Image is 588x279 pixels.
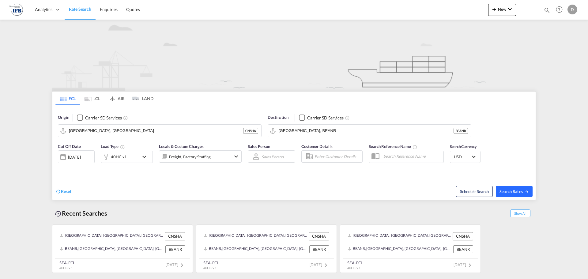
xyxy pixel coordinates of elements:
[204,245,308,253] div: BEANR, Antwerp, Belgium, Western Europe, Europe
[58,150,95,163] div: [DATE]
[55,188,71,195] div: icon-refreshReset
[52,224,193,273] recent-search-card: [GEOGRAPHIC_DATA], [GEOGRAPHIC_DATA], [GEOGRAPHIC_DATA], [GEOGRAPHIC_DATA] & [GEOGRAPHIC_DATA], [...
[348,245,452,253] div: BEANR, Antwerp, Belgium, Western Europe, Europe
[165,232,185,240] div: CNSHA
[55,92,153,105] md-pagination-wrapper: Use the left and right arrow keys to navigate between tabs
[454,154,471,160] span: USD
[55,189,61,194] md-icon: icon-refresh
[544,7,550,13] md-icon: icon-magnify
[141,153,151,160] md-icon: icon-chevron-down
[491,6,498,13] md-icon: icon-plus 400-fg
[101,144,125,149] span: Load Type
[315,152,360,161] input: Enter Customer Details
[453,232,473,240] div: CNSHA
[453,152,477,161] md-select: Select Currency: $ USDUnited States Dollar
[52,105,536,200] div: Origin Checkbox No InkUnchecked: Search for CY (Container Yard) services for all selected carrier...
[301,144,332,149] span: Customer Details
[510,209,530,217] span: Show All
[178,262,186,269] md-icon: icon-chevron-right
[488,4,516,16] button: icon-plus 400-fgNewicon-chevron-down
[58,125,261,137] md-input-container: Shanghai, CNSHA
[453,245,473,253] div: BEANR
[55,92,80,105] md-tab-item: FCL
[499,189,529,194] span: Search Rates
[554,4,564,15] span: Help
[59,266,73,270] span: 40HC x 1
[466,262,473,269] md-icon: icon-chevron-right
[203,266,217,270] span: 40HC x 1
[69,6,91,12] span: Rate Search
[413,145,417,149] md-icon: Your search will be saved by the below given name
[380,152,443,161] input: Search Reference Name
[322,262,330,269] md-icon: icon-chevron-right
[55,210,62,217] md-icon: icon-backup-restore
[35,6,52,13] span: Analytics
[525,190,529,194] md-icon: icon-arrow-right
[491,7,514,12] span: New
[345,115,350,120] md-icon: Unchecked: Search for CY (Container Yard) services for all selected carriers.Checked : Search for...
[109,95,116,100] md-icon: icon-airplane
[307,115,344,121] div: Carrier SD Services
[454,262,473,267] span: [DATE]
[59,260,75,266] div: SEA-FCL
[204,232,307,240] div: CNSHA, Shanghai, China, Greater China & Far East Asia, Asia Pacific
[299,115,344,121] md-checkbox: Checkbox No Ink
[80,92,104,105] md-tab-item: LCL
[52,206,110,220] div: Recent Searches
[369,144,417,149] span: Search Reference Name
[165,245,185,253] div: BEANR
[506,6,514,13] md-icon: icon-chevron-down
[111,153,127,161] div: 40HC x1
[159,144,204,149] span: Locals & Custom Charges
[9,3,23,17] img: de31bbe0256b11eebba44b54815f083d.png
[203,260,219,266] div: SEA-FCL
[169,153,211,161] div: Freight Factory Stuffing
[456,186,493,197] button: Note: By default Schedule search will only considerorigin ports, destination ports and cut off da...
[243,128,258,134] div: CNSHA
[129,92,153,105] md-tab-item: LAND
[310,262,330,267] span: [DATE]
[166,262,186,267] span: [DATE]
[567,5,577,14] div: D
[120,145,125,149] md-icon: Select multiple loads to view rates
[268,125,471,137] md-input-container: Antwerp, BEANR
[69,126,243,135] input: Search by Port
[454,128,468,134] div: BEANR
[58,144,81,149] span: Cut Off Date
[248,144,270,149] span: Sales Person
[77,115,122,121] md-checkbox: Checkbox No Ink
[554,4,567,15] div: Help
[496,186,533,197] button: Search Ratesicon-arrow-right
[60,245,164,253] div: BEANR, Antwerp, Belgium, Western Europe, Europe
[309,245,329,253] div: BEANR
[68,154,81,160] div: [DATE]
[85,115,122,121] div: Carrier SD Services
[261,152,284,161] md-select: Sales Person
[61,189,71,194] span: Reset
[347,260,363,266] div: SEA-FCL
[309,232,329,240] div: CNSHA
[544,7,550,16] div: icon-magnify
[58,163,62,171] md-datepicker: Select
[268,115,288,121] span: Destination
[348,232,451,240] div: CNSHA, Shanghai, China, Greater China & Far East Asia, Asia Pacific
[159,150,242,163] div: Freight Factory Stuffingicon-chevron-down
[60,232,163,240] div: CNSHA, Shanghai, China, Greater China & Far East Asia, Asia Pacific
[104,92,129,105] md-tab-item: AIR
[123,115,128,120] md-icon: Unchecked: Search for CY (Container Yard) services for all selected carriers.Checked : Search for...
[347,266,360,270] span: 40HC x 1
[126,7,140,12] span: Quotes
[450,144,477,149] span: Search Currency
[279,126,454,135] input: Search by Port
[101,151,153,163] div: 40HC x1icon-chevron-down
[100,7,118,12] span: Enquiries
[232,153,240,160] md-icon: icon-chevron-down
[340,224,481,273] recent-search-card: [GEOGRAPHIC_DATA], [GEOGRAPHIC_DATA], [GEOGRAPHIC_DATA], [GEOGRAPHIC_DATA] & [GEOGRAPHIC_DATA], [...
[196,224,337,273] recent-search-card: [GEOGRAPHIC_DATA], [GEOGRAPHIC_DATA], [GEOGRAPHIC_DATA], [GEOGRAPHIC_DATA] & [GEOGRAPHIC_DATA], [...
[52,20,536,91] img: new-FCL.png
[58,115,69,121] span: Origin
